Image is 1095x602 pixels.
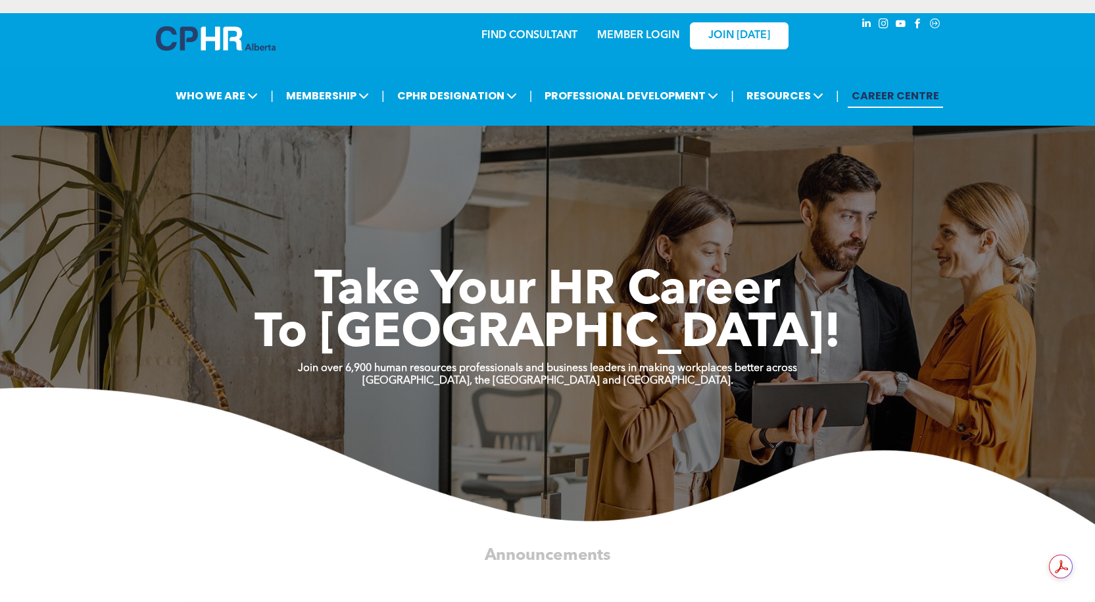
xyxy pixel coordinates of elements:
a: linkedin [860,16,874,34]
span: PROFESSIONAL DEVELOPMENT [541,84,722,108]
span: To [GEOGRAPHIC_DATA]! [255,311,841,358]
a: facebook [911,16,925,34]
img: A blue and white logo for cp alberta [156,26,276,51]
span: Announcements [485,547,611,564]
span: WHO WE ARE [172,84,262,108]
a: instagram [877,16,891,34]
span: RESOURCES [742,84,827,108]
a: Social network [928,16,942,34]
span: Take Your HR Career [314,268,781,315]
li: | [529,82,533,109]
li: | [270,82,274,109]
a: FIND CONSULTANT [481,30,577,41]
a: CAREER CENTRE [848,84,943,108]
strong: [GEOGRAPHIC_DATA], the [GEOGRAPHIC_DATA] and [GEOGRAPHIC_DATA]. [362,376,733,386]
a: JOIN [DATE] [690,22,789,49]
strong: Join over 6,900 human resources professionals and business leaders in making workplaces better ac... [298,363,797,374]
span: MEMBERSHIP [282,84,373,108]
li: | [836,82,839,109]
li: | [381,82,385,109]
a: MEMBER LOGIN [597,30,679,41]
li: | [731,82,734,109]
a: youtube [894,16,908,34]
span: CPHR DESIGNATION [393,84,521,108]
span: JOIN [DATE] [708,30,770,42]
